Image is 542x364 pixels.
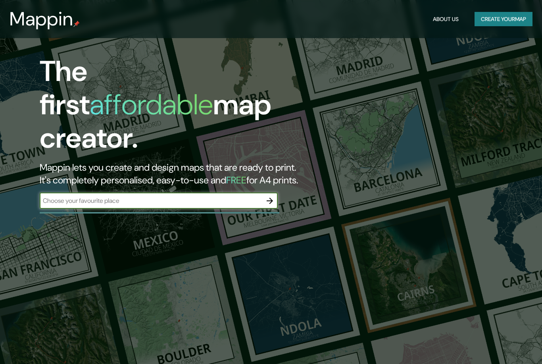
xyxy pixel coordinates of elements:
[90,86,213,123] h1: affordable
[73,21,80,27] img: mappin-pin
[430,12,462,27] button: About Us
[40,55,311,161] h1: The first map creator.
[471,333,533,355] iframe: Help widget launcher
[10,8,73,30] h3: Mappin
[226,174,246,186] h5: FREE
[475,12,532,27] button: Create yourmap
[40,196,262,205] input: Choose your favourite place
[40,161,311,187] h2: Mappin lets you create and design maps that are ready to print. It's completely personalised, eas...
